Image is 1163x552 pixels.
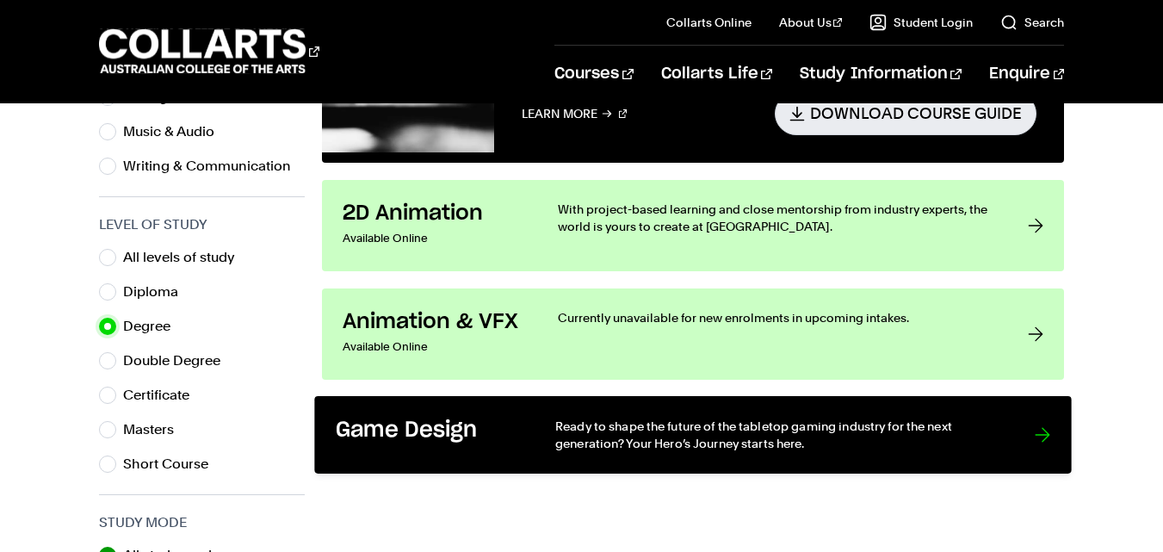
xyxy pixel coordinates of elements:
[99,512,305,533] h3: Study Mode
[800,46,962,102] a: Study Information
[343,226,523,251] p: Available Online
[343,309,523,335] h3: Animation & VFX
[314,396,1072,474] a: Game Design Ready to shape the future of the tabletop gaming industry for the next generation? Yo...
[558,201,993,235] p: With project-based learning and close mentorship from industry experts, the world is yours to cre...
[1000,14,1064,31] a: Search
[775,92,1036,134] a: Download Course Guide
[554,46,633,102] a: Courses
[555,417,999,452] p: Ready to shape the future of the tabletop gaming industry for the next generation? Your Hero’s Jo...
[123,154,305,178] label: Writing & Communication
[558,309,993,326] p: Currently unavailable for new enrolments in upcoming intakes.
[343,201,523,226] h3: 2D Animation
[123,418,188,442] label: Masters
[123,452,222,476] label: Short Course
[123,349,234,373] label: Double Degree
[522,92,628,134] a: Learn More
[322,180,1064,271] a: 2D Animation Available Online With project-based learning and close mentorship from industry expe...
[989,46,1064,102] a: Enquire
[336,417,520,443] h3: Game Design
[123,314,184,338] label: Degree
[869,14,973,31] a: Student Login
[666,14,752,31] a: Collarts Online
[123,280,192,304] label: Diploma
[123,245,249,270] label: All levels of study
[343,335,523,359] p: Available Online
[661,46,772,102] a: Collarts Life
[779,14,843,31] a: About Us
[99,27,319,76] div: Go to homepage
[322,288,1064,380] a: Animation & VFX Available Online Currently unavailable for new enrolments in upcoming intakes.
[123,120,228,144] label: Music & Audio
[123,383,203,407] label: Certificate
[99,214,305,235] h3: Level of Study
